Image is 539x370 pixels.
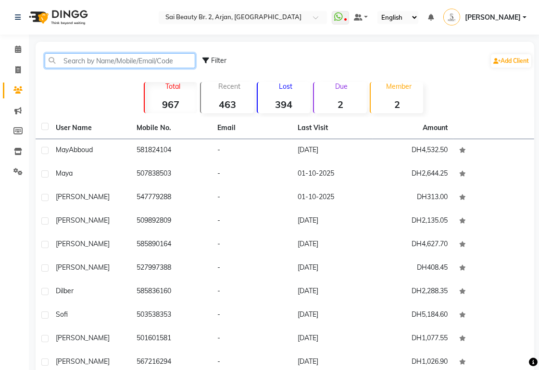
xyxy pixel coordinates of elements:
strong: 2 [371,98,424,110]
td: - [212,327,292,351]
p: Total [149,82,198,91]
td: [DATE] [292,233,373,257]
td: 501601581 [131,327,212,351]
strong: 394 [258,98,311,110]
td: [DATE] [292,280,373,304]
span: [PERSON_NAME] [56,239,110,248]
td: 585890164 [131,233,212,257]
td: - [212,304,292,327]
td: - [212,257,292,280]
span: Maya [56,169,73,178]
th: Mobile No. [131,117,212,139]
td: DH313.00 [373,186,453,210]
td: 503538353 [131,304,212,327]
td: - [212,280,292,304]
td: 509892809 [131,210,212,233]
td: DH408.45 [373,257,453,280]
td: 01-10-2025 [292,186,373,210]
th: Last Visit [292,117,373,139]
span: [PERSON_NAME] [56,334,110,342]
span: [PERSON_NAME] [56,216,110,225]
td: 507838503 [131,163,212,186]
td: DH1,077.55 [373,327,453,351]
p: Recent [205,82,254,91]
span: Abboud [69,145,93,154]
td: - [212,186,292,210]
td: - [212,233,292,257]
span: [PERSON_NAME] [56,263,110,272]
img: Sue [443,9,460,25]
td: - [212,139,292,163]
span: Filter [211,56,226,65]
span: [PERSON_NAME] [465,12,521,23]
td: DH4,532.50 [373,139,453,163]
td: DH4,627.70 [373,233,453,257]
td: - [212,210,292,233]
td: [DATE] [292,139,373,163]
td: [DATE] [292,304,373,327]
th: Amount [417,117,453,139]
p: Lost [262,82,311,91]
strong: 967 [145,98,198,110]
strong: 463 [201,98,254,110]
span: Dilber [56,286,74,295]
td: [DATE] [292,327,373,351]
a: Add Client [491,54,531,68]
td: 527997388 [131,257,212,280]
td: [DATE] [292,257,373,280]
th: User Name [50,117,131,139]
td: - [212,163,292,186]
span: May [56,145,69,154]
p: Member [375,82,424,91]
th: Email [212,117,292,139]
strong: 2 [314,98,367,110]
img: logo [25,4,90,31]
input: Search by Name/Mobile/Email/Code [45,53,195,68]
td: DH5,184.60 [373,304,453,327]
td: DH2,288.35 [373,280,453,304]
td: DH2,644.25 [373,163,453,186]
td: 547779288 [131,186,212,210]
td: 585836160 [131,280,212,304]
td: 01-10-2025 [292,163,373,186]
span: Sofi [56,310,68,319]
p: Due [316,82,367,91]
td: [DATE] [292,210,373,233]
span: [PERSON_NAME] [56,192,110,201]
td: 581824104 [131,139,212,163]
span: [PERSON_NAME] [56,357,110,366]
td: DH2,135.05 [373,210,453,233]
